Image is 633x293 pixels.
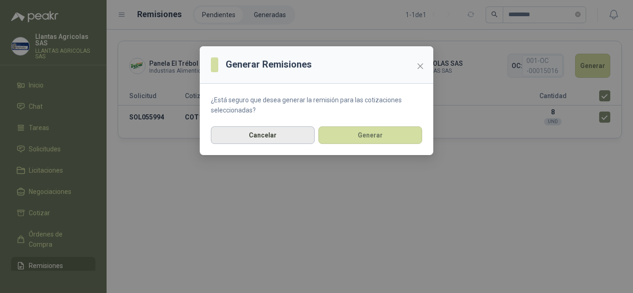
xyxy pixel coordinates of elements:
[226,57,312,72] h3: Generar Remisiones
[413,59,428,74] button: Close
[417,62,424,70] span: close
[211,95,422,115] p: ¿Está seguro que desea generar la remisión para las cotizaciones seleccionadas?
[211,126,315,144] button: Cancelar
[318,126,422,144] button: Generar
